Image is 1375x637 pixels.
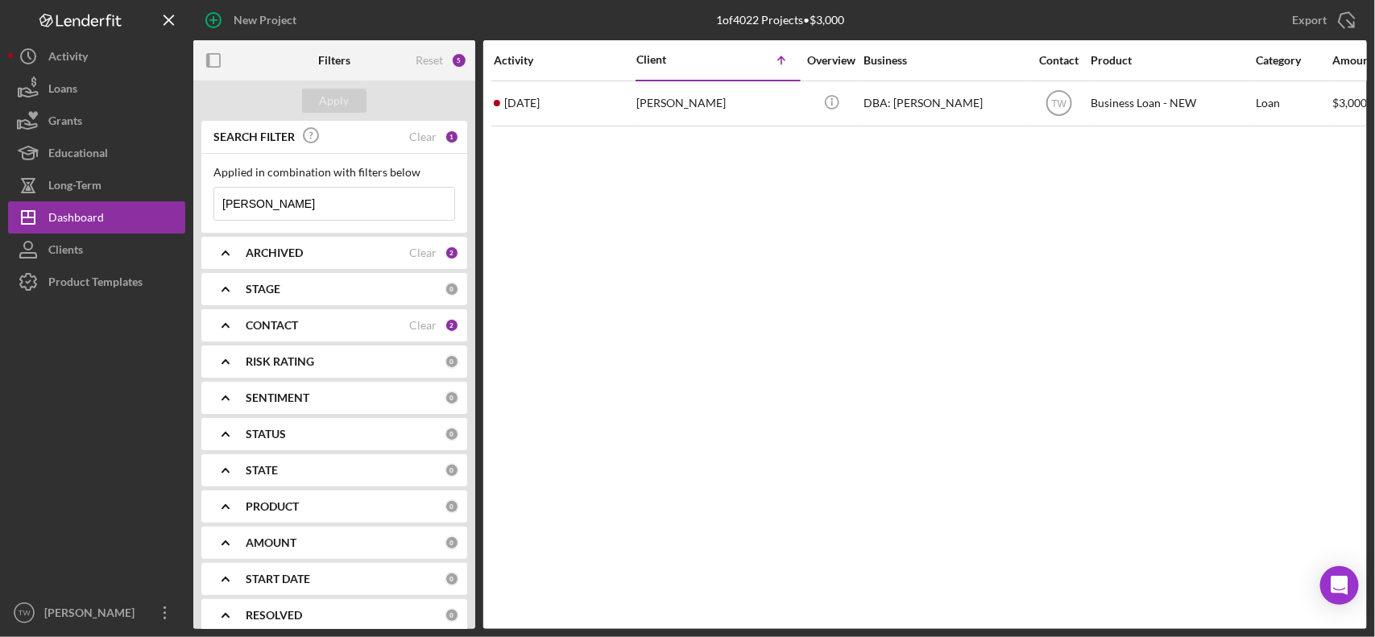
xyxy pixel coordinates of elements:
[445,130,459,144] div: 1
[40,597,145,633] div: [PERSON_NAME]
[8,72,185,105] button: Loans
[302,89,367,113] button: Apply
[246,319,298,332] b: CONTACT
[445,391,459,405] div: 0
[1051,98,1066,110] text: TW
[193,4,313,36] button: New Project
[246,609,302,622] b: RESOLVED
[1276,4,1367,36] button: Export
[1091,82,1252,125] div: Business Loan - NEW
[445,354,459,369] div: 0
[8,105,185,137] button: Grants
[246,283,280,296] b: STAGE
[48,234,83,270] div: Clients
[416,54,443,67] div: Reset
[409,130,437,143] div: Clear
[864,54,1025,67] div: Business
[246,464,278,477] b: STATE
[8,169,185,201] button: Long-Term
[48,169,101,205] div: Long-Term
[8,597,185,629] button: TW[PERSON_NAME]
[8,137,185,169] button: Educational
[246,246,303,259] b: ARCHIVED
[246,428,286,441] b: STATUS
[636,82,797,125] div: [PERSON_NAME]
[445,572,459,586] div: 0
[445,536,459,550] div: 0
[48,105,82,141] div: Grants
[1256,54,1331,67] div: Category
[636,53,717,66] div: Client
[716,14,844,27] div: 1 of 4022 Projects • $3,000
[445,608,459,623] div: 0
[445,463,459,478] div: 0
[19,609,31,618] text: TW
[445,246,459,260] div: 2
[494,54,635,67] div: Activity
[48,72,77,109] div: Loans
[1256,82,1331,125] div: Loan
[246,536,296,549] b: AMOUNT
[409,246,437,259] div: Clear
[1091,54,1252,67] div: Product
[445,499,459,514] div: 0
[48,137,108,173] div: Educational
[48,40,88,77] div: Activity
[445,427,459,441] div: 0
[213,166,455,179] div: Applied in combination with filters below
[451,52,467,68] div: 5
[504,97,540,110] time: 2025-08-08 18:35
[246,391,309,404] b: SENTIMENT
[1320,566,1359,605] div: Open Intercom Messenger
[48,201,104,238] div: Dashboard
[1029,54,1089,67] div: Contact
[8,201,185,234] button: Dashboard
[318,54,350,67] b: Filters
[8,40,185,72] button: Activity
[864,82,1025,125] div: DBA: [PERSON_NAME]
[445,318,459,333] div: 2
[246,500,299,513] b: PRODUCT
[8,234,185,266] button: Clients
[320,89,350,113] div: Apply
[409,319,437,332] div: Clear
[213,130,295,143] b: SEARCH FILTER
[445,282,459,296] div: 0
[246,573,310,585] b: START DATE
[8,266,185,298] button: Product Templates
[1292,4,1327,36] div: Export
[246,355,314,368] b: RISK RATING
[801,54,862,67] div: Overview
[234,4,296,36] div: New Project
[48,266,143,302] div: Product Templates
